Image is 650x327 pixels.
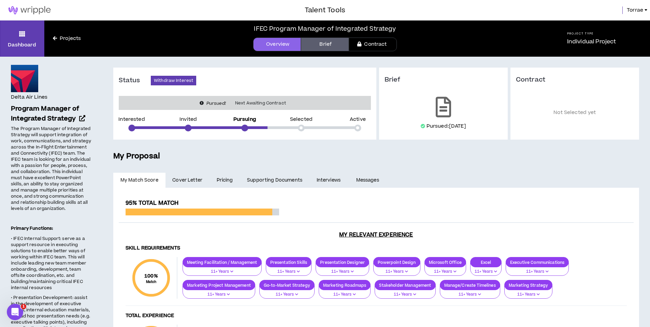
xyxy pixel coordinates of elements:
p: Marketing Strategy [505,283,552,288]
small: Match [144,280,158,284]
p: Marketing Roadmaps [319,283,371,288]
a: Messages [349,173,388,188]
p: Dashboard [8,41,36,48]
a: Projects [44,35,89,42]
span: 100 % [144,272,158,280]
h3: Contract [516,76,634,84]
button: 11+ Years [506,263,569,276]
p: Active [350,117,366,122]
h5: Project Type [567,31,616,36]
p: 11+ Years [264,292,310,298]
i: Pursued! [206,100,226,106]
p: 11+ Years [270,269,307,275]
a: Program Manager of Integrated Strategy [11,104,91,124]
p: Pursued: [DATE] [427,123,466,130]
p: Not Selected yet [516,94,634,131]
p: Meeting Facilitation / Management [183,260,261,265]
p: 11+ Years [320,269,365,275]
p: Powerpoint Design [374,260,420,265]
p: Interested [118,117,145,122]
a: Interviews [309,173,349,188]
p: Marketing Project Management [183,283,255,288]
span: Program Manager of Integrated Strategy [11,104,79,123]
span: 1 [21,304,26,309]
p: 11+ Years [475,269,497,275]
h4: Delta Air Lines [11,94,47,101]
button: 11+ Years [316,263,369,276]
strong: Primary Functions: [11,225,53,231]
span: The Program Manager of Integrated Strategy will support integration of work, communications, and ... [11,126,91,212]
span: Next Awaiting Contract [231,100,290,106]
button: 11+ Years [266,263,312,276]
span: Torrae [627,6,643,14]
button: 11+ Years [259,286,315,299]
button: 11+ Years [424,263,466,276]
p: Excel [471,260,501,265]
h3: Status [119,76,151,85]
button: 11+ Years [183,263,262,276]
p: Stakeholder Management [375,283,435,288]
button: 11+ Years [183,286,255,299]
h4: Total Experience [126,313,627,319]
p: Presentation Skills [266,260,312,265]
iframe: Intercom live chat [7,304,23,320]
p: 11+ Years [323,292,366,298]
h3: My Relevant Experience [119,231,634,238]
button: 11+ Years [440,286,500,299]
button: 11+ Years [470,263,502,276]
h4: Skill Requirements [126,245,627,252]
p: Manage/Create Timelines [440,283,500,288]
p: 11+ Years [379,292,431,298]
p: 11+ Years [509,292,548,298]
p: Presentation Designer [316,260,369,265]
span: 95% Total Match [126,199,178,207]
p: Go-to-Market Strategy [260,283,314,288]
div: IFEC Program Manager of Integrated Strategy [254,24,396,33]
button: Withdraw Interest [151,76,196,85]
p: 11+ Years [187,269,257,275]
a: Overview [253,38,301,51]
button: 11+ Years [319,286,371,299]
p: 11+ Years [510,269,564,275]
p: 11+ Years [187,292,251,298]
h5: My Proposal [113,151,639,162]
p: 11+ Years [444,292,496,298]
a: Contract [349,38,396,51]
span: Cover Letter [172,176,202,184]
span: • IFEC Internal Support: serve as a support resource in executing solutions to enable better ways... [11,236,86,291]
p: Microsoft Office [425,260,466,265]
button: 11+ Years [373,263,420,276]
p: Pursuing [233,117,256,122]
p: 11+ Years [378,269,416,275]
p: Invited [179,117,197,122]
p: Selected [290,117,313,122]
p: 11+ Years [429,269,462,275]
a: Brief [301,38,349,51]
button: 11+ Years [504,286,553,299]
h3: Talent Tools [305,5,345,15]
a: My Match Score [113,173,165,188]
p: Individual Project [567,38,616,46]
button: 11+ Years [375,286,435,299]
h3: Brief [385,76,502,84]
a: Supporting Documents [240,173,309,188]
p: Executive Communications [506,260,568,265]
a: Pricing [210,173,240,188]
